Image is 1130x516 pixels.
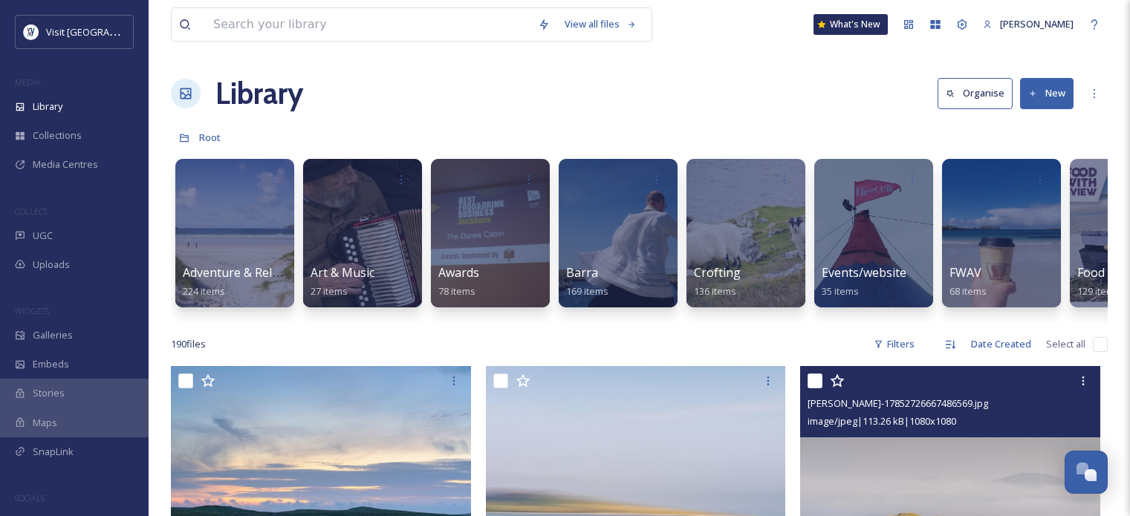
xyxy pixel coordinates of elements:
span: Events/website [822,264,906,281]
span: 129 items [1077,284,1120,298]
a: View all files [557,10,644,39]
span: Select all [1046,337,1085,351]
span: Uploads [33,258,70,272]
a: Crofting136 items [694,266,741,298]
span: 68 items [949,284,987,298]
input: Search your library [206,8,530,41]
span: 35 items [822,284,859,298]
span: Maps [33,416,57,430]
a: Root [199,128,221,146]
a: Library [215,71,303,116]
span: Crofting [694,264,741,281]
span: Library [33,99,62,114]
button: Organise [938,78,1013,108]
a: FWAV68 items [949,266,987,298]
a: Awards78 items [438,266,479,298]
span: WIDGETS [15,305,49,316]
span: Embeds [33,357,69,371]
img: Untitled%20design%20%2897%29.png [24,25,39,39]
a: Organise [938,78,1020,108]
span: 27 items [311,284,348,298]
span: MEDIA [15,76,41,88]
button: New [1020,78,1074,108]
a: [PERSON_NAME] [975,10,1081,39]
div: Filters [866,330,922,359]
span: SnapLink [33,445,74,459]
span: SOCIALS [15,492,45,503]
span: Root [199,131,221,144]
span: 169 items [566,284,608,298]
span: image/jpeg | 113.26 kB | 1080 x 1080 [808,414,956,428]
span: [PERSON_NAME] [1000,17,1074,30]
span: UGC [33,229,53,243]
a: Art & Music27 items [311,266,374,298]
span: Media Centres [33,157,98,172]
span: 224 items [183,284,225,298]
span: [PERSON_NAME]-17852726667486569.jpg [808,396,988,410]
span: 136 items [694,284,736,298]
span: Barra [566,264,598,281]
a: Barra169 items [566,266,608,298]
span: Stories [33,386,65,400]
span: Visit [GEOGRAPHIC_DATA] [46,25,161,39]
div: Date Created [964,330,1039,359]
span: Adventure & Relaxation [183,264,314,281]
span: 78 items [438,284,475,298]
span: Collections [33,128,82,143]
a: Events/website35 items [822,266,906,298]
span: Awards [438,264,479,281]
span: 190 file s [171,337,206,351]
a: What's New [814,14,888,35]
span: FWAV [949,264,981,281]
span: COLLECT [15,206,47,217]
button: Open Chat [1065,451,1108,494]
a: Adventure & Relaxation224 items [183,266,314,298]
span: Art & Music [311,264,374,281]
span: Galleries [33,328,73,342]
